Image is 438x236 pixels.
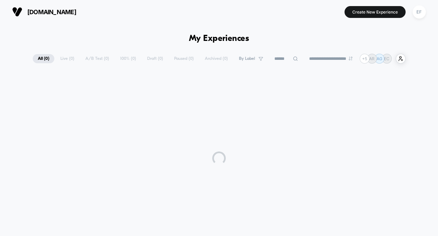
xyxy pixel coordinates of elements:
[377,56,382,61] p: AG
[384,56,389,61] p: EC
[189,34,249,44] h1: My Experiences
[360,54,369,64] div: + 5
[10,6,78,17] button: [DOMAIN_NAME]
[369,56,375,61] p: AR
[411,5,428,19] button: EF
[12,7,22,17] img: Visually logo
[27,8,76,16] span: [DOMAIN_NAME]
[413,5,426,19] div: EF
[33,54,54,63] span: All ( 0 )
[345,6,406,18] button: Create New Experience
[239,56,255,61] span: By Label
[349,56,353,61] img: end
